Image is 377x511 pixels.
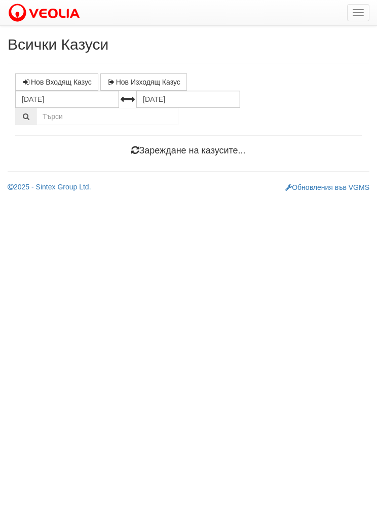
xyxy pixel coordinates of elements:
a: 2025 - Sintex Group Ltd. [8,183,91,191]
h4: Зареждане на казусите... [15,146,362,156]
a: Обновления във VGMS [285,183,369,191]
input: Търсене по Идентификатор, Бл/Вх/Ап, Тип, Описание, Моб. Номер, Имейл, Файл, Коментар, [36,108,178,125]
a: Нов Входящ Казус [15,73,98,91]
img: VeoliaLogo.png [8,3,85,24]
a: Нов Изходящ Казус [100,73,187,91]
h2: Всички Казуси [8,36,369,53]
